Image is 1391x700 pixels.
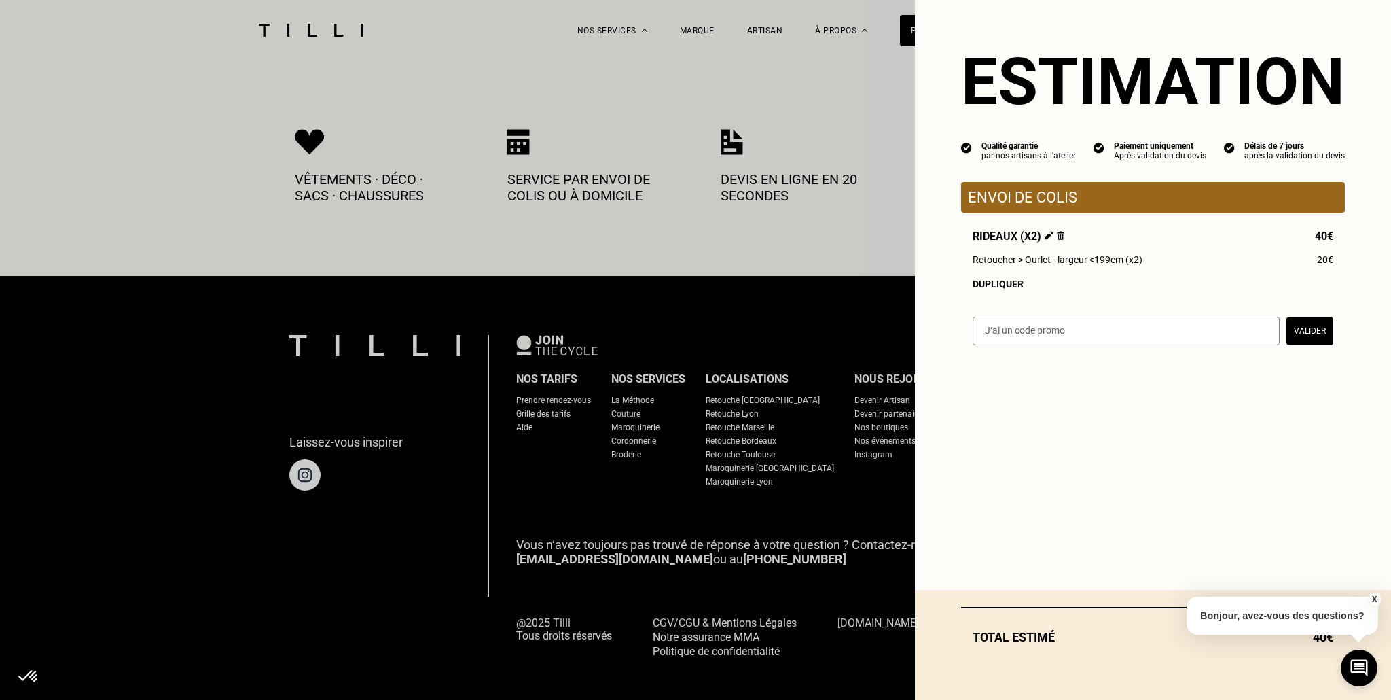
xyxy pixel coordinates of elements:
[961,43,1345,120] section: Estimation
[169,80,208,89] div: Mots-clés
[1045,231,1053,240] img: Éditer
[1315,230,1333,243] span: 40€
[961,141,972,154] img: icon list info
[973,317,1280,345] input: J‘ai un code promo
[38,22,67,33] div: v 4.0.25
[1367,592,1381,607] button: X
[1244,141,1345,151] div: Délais de 7 jours
[1114,151,1206,160] div: Après validation du devis
[1114,141,1206,151] div: Paiement uniquement
[973,279,1333,290] div: Dupliquer
[973,230,1064,243] span: Rideaux (x2)
[70,80,105,89] div: Domaine
[973,254,1142,265] span: Retoucher > Ourlet - largeur <199cm (x2)
[1286,317,1333,345] button: Valider
[981,151,1076,160] div: par nos artisans à l'atelier
[1187,597,1378,635] p: Bonjour, avez-vous des questions?
[968,189,1338,206] p: Envoi de colis
[981,141,1076,151] div: Qualité garantie
[1094,141,1104,154] img: icon list info
[961,630,1345,644] div: Total estimé
[35,35,153,46] div: Domaine: [DOMAIN_NAME]
[1057,231,1064,240] img: Supprimer
[22,35,33,46] img: website_grey.svg
[1244,151,1345,160] div: après la validation du devis
[1224,141,1235,154] img: icon list info
[22,22,33,33] img: logo_orange.svg
[55,79,66,90] img: tab_domain_overview_orange.svg
[154,79,165,90] img: tab_keywords_by_traffic_grey.svg
[1317,254,1333,265] span: 20€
